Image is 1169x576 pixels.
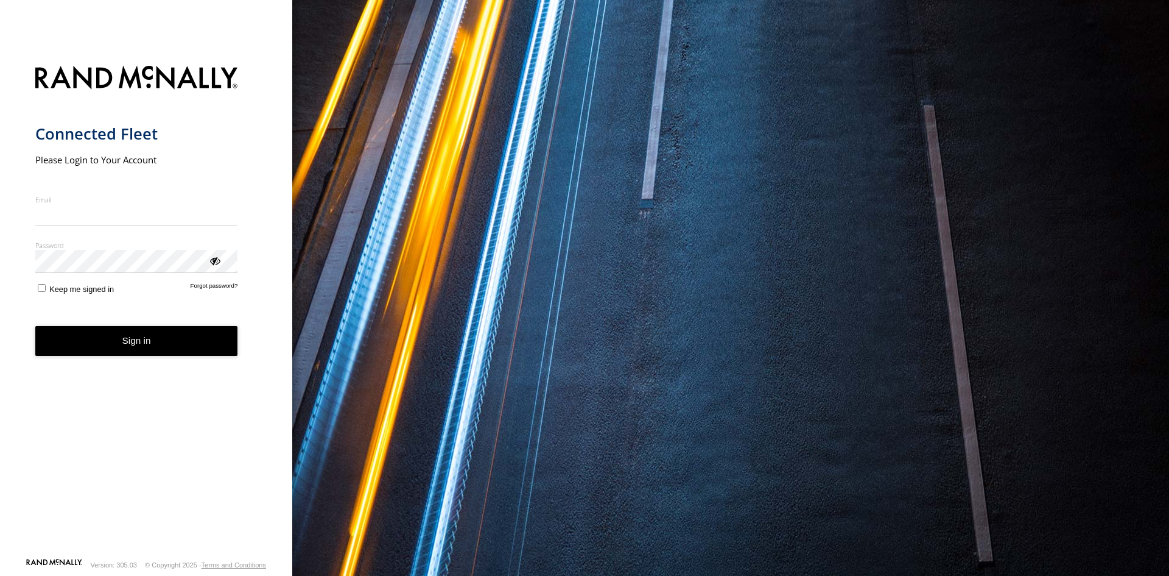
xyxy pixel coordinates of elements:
input: Keep me signed in [38,284,46,292]
button: Sign in [35,326,238,356]
span: Keep me signed in [49,285,114,294]
div: Version: 305.03 [91,561,137,569]
form: main [35,59,258,558]
div: ViewPassword [208,254,220,266]
a: Terms and Conditions [202,561,266,569]
a: Forgot password? [191,282,238,294]
label: Password [35,241,238,250]
div: © Copyright 2025 - [145,561,266,569]
label: Email [35,195,238,204]
h1: Connected Fleet [35,124,238,144]
h2: Please Login to Your Account [35,154,238,166]
a: Visit our Website [26,559,82,571]
img: Rand McNally [35,63,238,94]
